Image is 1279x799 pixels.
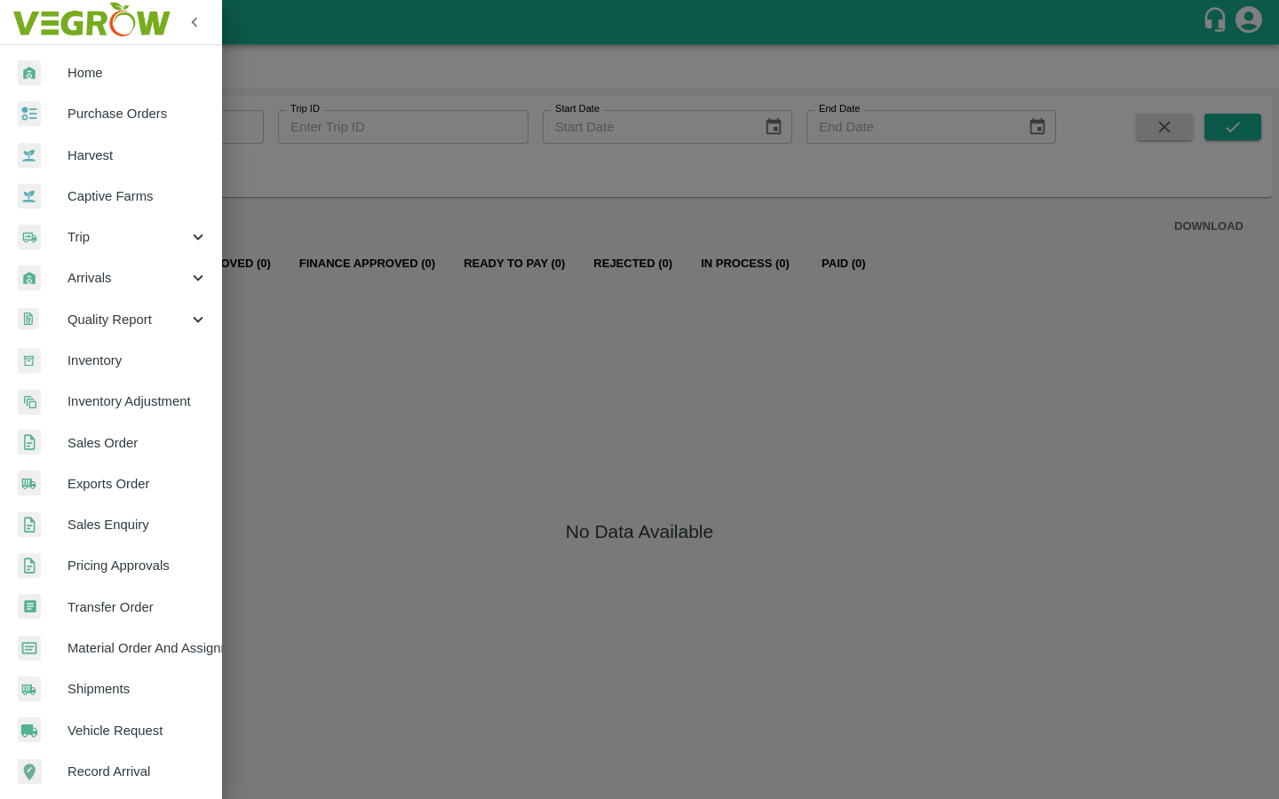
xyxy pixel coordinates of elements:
[18,308,39,330] img: qualityReport
[68,63,208,83] span: Home
[68,679,208,699] span: Shipments
[68,721,208,740] span: Vehicle Request
[18,471,41,496] img: shipments
[68,351,208,370] span: Inventory
[68,433,208,453] span: Sales Order
[68,597,208,617] span: Transfer Order
[18,512,41,538] img: sales
[68,474,208,494] span: Exports Order
[18,676,41,702] img: shipments
[18,348,41,374] img: whInventory
[18,553,41,579] img: sales
[18,717,41,743] img: vehicle
[68,762,208,781] span: Record Arrival
[18,759,42,784] img: recordArrival
[18,636,41,661] img: centralMaterial
[68,186,208,206] span: Captive Farms
[18,265,41,291] img: whArrival
[18,60,41,86] img: whArrival
[68,556,208,575] span: Pricing Approvals
[68,104,208,123] span: Purchase Orders
[18,430,41,455] img: sales
[18,142,41,169] img: harvest
[68,392,208,411] span: Inventory Adjustment
[68,146,208,165] span: Harvest
[68,227,188,247] span: Trip
[18,101,41,127] img: reciept
[68,268,188,288] span: Arrivals
[68,515,208,534] span: Sales Enquiry
[18,183,41,210] img: harvest
[18,594,41,620] img: whTransfer
[18,389,41,415] img: inventory
[68,310,188,329] span: Quality Report
[68,638,208,658] span: Material Order And Assignment
[18,225,41,250] img: delivery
